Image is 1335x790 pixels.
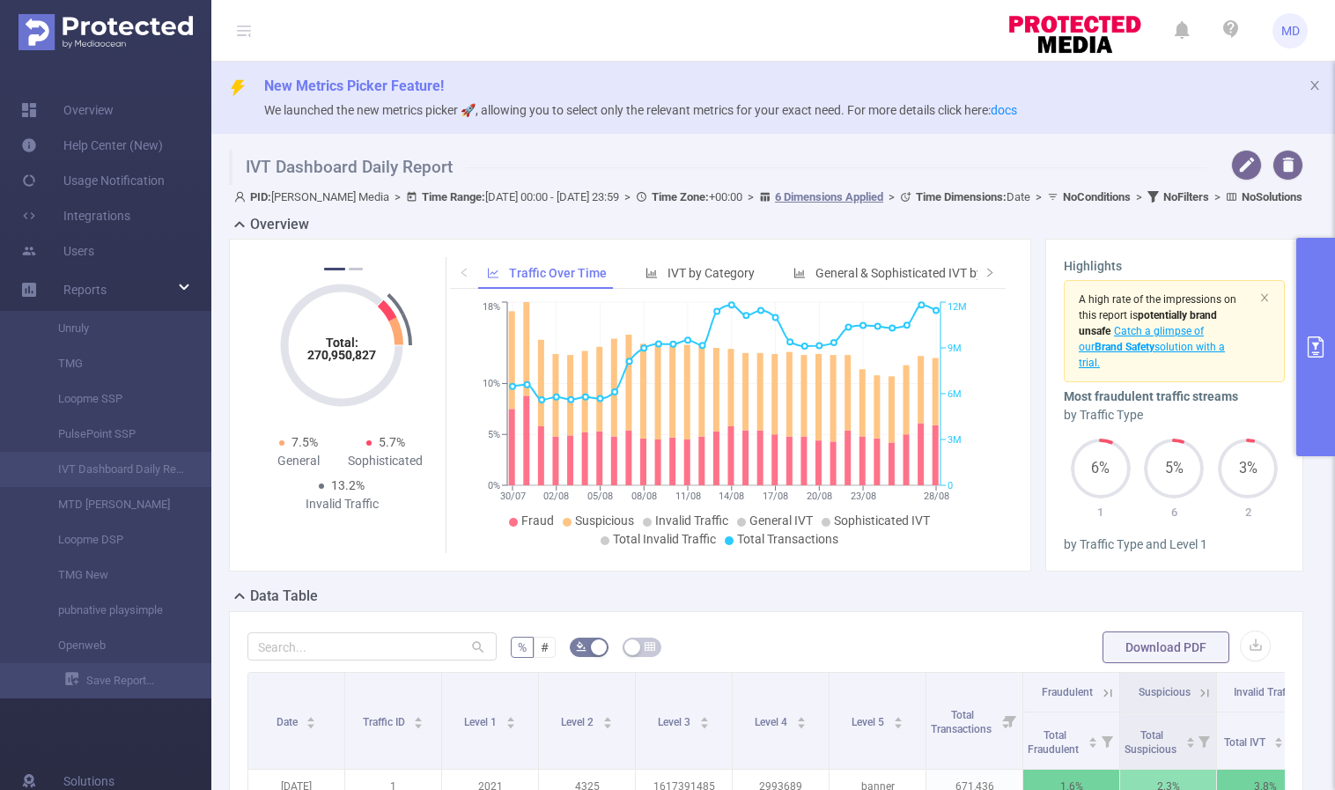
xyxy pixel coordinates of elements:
i: icon: caret-up [414,714,424,720]
span: Total Suspicious [1125,729,1179,756]
a: Overview [21,92,114,128]
i: icon: caret-up [1274,735,1284,740]
i: icon: caret-up [306,714,316,720]
h1: IVT Dashboard Daily Report [229,150,1206,185]
i: icon: close [1259,292,1270,303]
span: % [518,640,527,654]
b: No Solutions [1242,190,1302,203]
span: Total IVT [1224,736,1268,749]
h2: Overview [250,214,309,235]
i: icon: caret-up [505,714,515,720]
i: icon: caret-up [699,714,709,720]
span: IVT by Category [667,266,755,280]
span: 3% [1218,461,1278,476]
i: icon: right [985,267,995,277]
span: Total Fraudulent [1028,729,1081,756]
span: Total Transactions [737,532,838,546]
b: Brand Safety [1095,341,1154,353]
i: icon: left [459,267,469,277]
span: > [619,190,636,203]
div: Sort [1185,735,1196,745]
span: Catch a glimpse of our solution with a trial. [1079,325,1225,369]
i: Filter menu [1191,712,1216,769]
i: icon: line-chart [487,267,499,279]
div: by Traffic Type and Level 1 [1064,535,1285,554]
span: # [541,640,549,654]
a: PulsePoint SSP [35,417,190,452]
div: Sort [413,714,424,725]
span: 5% [1144,461,1204,476]
span: New Metrics Picker Feature! [264,78,444,94]
tspan: 17/08 [763,491,788,502]
tspan: 0 [948,480,953,491]
b: No Conditions [1063,190,1131,203]
span: Suspicious [575,513,634,528]
span: 7.5% [291,435,318,449]
i: icon: caret-down [1185,741,1195,746]
b: Time Range: [422,190,485,203]
a: pubnative playsimple [35,593,190,628]
b: PID: [250,190,271,203]
i: icon: bar-chart [645,267,658,279]
a: Usage Notification [21,163,165,198]
a: Integrations [21,198,130,233]
div: Sort [796,714,807,725]
div: Sort [1088,735,1098,745]
span: General & Sophisticated IVT by Category [815,266,1036,280]
span: Traffic Over Time [509,266,607,280]
div: General [254,452,342,470]
div: Sort [699,714,710,725]
tspan: 30/07 [500,491,526,502]
tspan: Total: [326,336,358,350]
button: Download PDF [1103,631,1229,663]
b: No Filters [1163,190,1209,203]
span: General IVT [749,513,813,528]
tspan: 6M [948,388,962,400]
a: TMG [35,346,190,381]
span: Traffic ID [363,716,408,728]
i: icon: caret-up [602,714,612,720]
tspan: 14/08 [719,491,745,502]
h2: Data Table [250,586,318,607]
button: 2 [349,268,363,270]
a: IVT Dashboard Daily Report [35,452,190,487]
tspan: 11/08 [675,491,701,502]
i: icon: bar-chart [793,267,806,279]
i: icon: caret-down [893,721,903,727]
div: Sort [1273,735,1284,745]
div: Sort [306,714,316,725]
span: Level 3 [658,716,693,728]
tspan: 9M [948,343,962,354]
div: Sophisticated [342,452,429,470]
button: icon: close [1259,288,1270,307]
b: Time Dimensions : [916,190,1007,203]
span: Level 1 [464,716,499,728]
span: [PERSON_NAME] Media [DATE] 00:00 - [DATE] 23:59 +00:00 [234,190,1302,203]
i: icon: caret-down [699,721,709,727]
i: icon: caret-down [1088,741,1097,746]
tspan: 23/08 [851,491,876,502]
span: Invalid Traffic [1234,686,1297,698]
tspan: 5% [488,429,500,440]
tspan: 02/08 [544,491,570,502]
a: Loopme SSP [35,381,190,417]
i: icon: close [1309,79,1321,92]
span: We launched the new metrics picker 🚀, allowing you to select only the relevant metrics for your e... [264,103,1017,117]
span: Total Invalid Traffic [613,532,716,546]
a: Unruly [35,311,190,346]
span: Fraud [521,513,554,528]
span: Level 5 [852,716,887,728]
div: by Traffic Type [1064,406,1285,425]
i: Filter menu [1095,712,1119,769]
span: > [883,190,900,203]
a: Reports [63,272,107,307]
i: icon: caret-up [796,714,806,720]
tspan: 28/08 [924,491,949,502]
i: icon: caret-down [306,721,316,727]
tspan: 12M [948,302,967,314]
p: 2 [1211,504,1285,521]
i: icon: caret-down [1274,741,1284,746]
input: Search... [247,632,497,661]
img: Protected Media [18,14,193,50]
div: Sort [893,714,904,725]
